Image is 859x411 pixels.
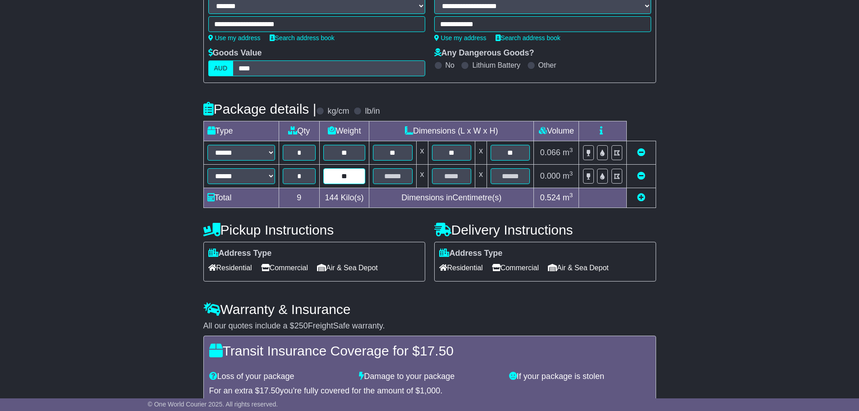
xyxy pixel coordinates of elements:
[279,121,320,141] td: Qty
[208,48,262,58] label: Goods Value
[570,170,573,177] sup: 3
[208,34,261,42] a: Use my address
[369,188,534,208] td: Dimensions in Centimetre(s)
[563,171,573,180] span: m
[203,302,656,317] h4: Warranty & Insurance
[208,60,234,76] label: AUD
[475,165,487,188] td: x
[320,121,369,141] td: Weight
[260,386,280,395] span: 17.50
[439,261,483,275] span: Residential
[208,249,272,259] label: Address Type
[209,343,650,358] h4: Transit Insurance Coverage for $
[475,141,487,165] td: x
[434,34,487,42] a: Use my address
[279,188,320,208] td: 9
[365,106,380,116] label: lb/in
[209,386,650,396] div: For an extra $ you're fully covered for the amount of $ .
[548,261,609,275] span: Air & Sea Depot
[540,171,560,180] span: 0.000
[439,249,503,259] label: Address Type
[270,34,335,42] a: Search address book
[203,121,279,141] td: Type
[434,222,656,237] h4: Delivery Instructions
[534,121,579,141] td: Volume
[327,106,349,116] label: kg/cm
[472,61,520,69] label: Lithium Battery
[416,141,428,165] td: x
[416,165,428,188] td: x
[420,343,454,358] span: 17.50
[369,121,534,141] td: Dimensions (L x W x H)
[570,147,573,153] sup: 3
[148,401,278,408] span: © One World Courier 2025. All rights reserved.
[637,193,645,202] a: Add new item
[570,192,573,199] sup: 3
[420,386,440,395] span: 1,000
[540,148,560,157] span: 0.066
[325,193,339,202] span: 144
[563,148,573,157] span: m
[203,188,279,208] td: Total
[637,171,645,180] a: Remove this item
[205,372,355,382] div: Loss of your package
[203,222,425,237] h4: Pickup Instructions
[317,261,378,275] span: Air & Sea Depot
[261,261,308,275] span: Commercial
[203,102,317,116] h4: Package details |
[354,372,505,382] div: Damage to your package
[294,321,308,330] span: 250
[208,261,252,275] span: Residential
[563,193,573,202] span: m
[203,321,656,331] div: All our quotes include a $ FreightSafe warranty.
[540,193,560,202] span: 0.524
[434,48,534,58] label: Any Dangerous Goods?
[505,372,655,382] div: If your package is stolen
[637,148,645,157] a: Remove this item
[446,61,455,69] label: No
[492,261,539,275] span: Commercial
[538,61,556,69] label: Other
[320,188,369,208] td: Kilo(s)
[496,34,560,42] a: Search address book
